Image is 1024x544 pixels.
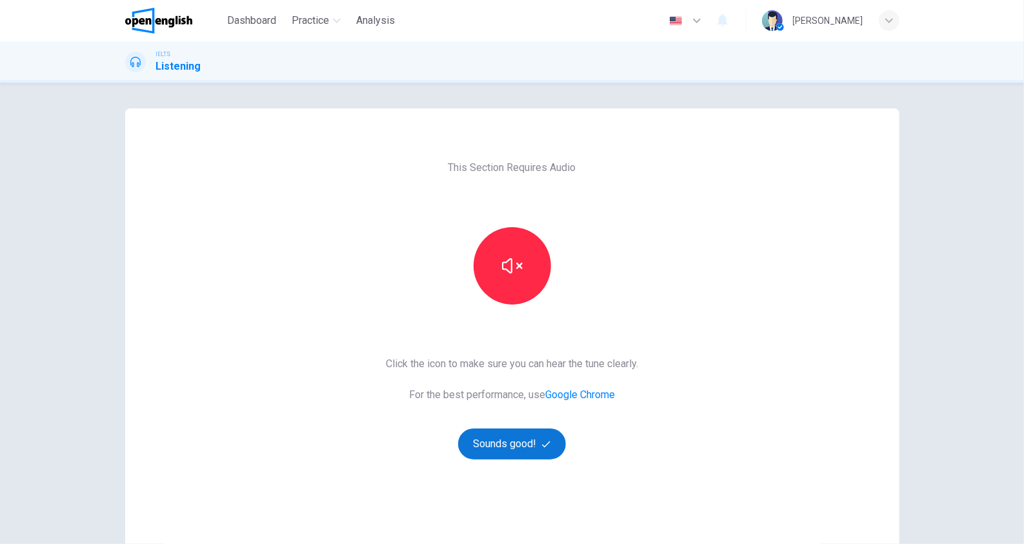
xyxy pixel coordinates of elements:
[125,8,193,34] img: OpenEnglish logo
[351,9,400,32] button: Analysis
[156,59,201,74] h1: Listening
[458,428,567,459] button: Sounds good!
[386,387,638,403] span: For the best performance, use
[448,160,576,176] span: This Section Requires Audio
[227,13,276,28] span: Dashboard
[762,10,783,31] img: Profile picture
[125,8,223,34] a: OpenEnglish logo
[386,356,638,372] span: Click the icon to make sure you can hear the tune clearly.
[793,13,863,28] div: [PERSON_NAME]
[356,13,395,28] span: Analysis
[668,16,684,26] img: en
[545,388,615,401] a: Google Chrome
[286,9,346,32] button: Practice
[222,9,281,32] button: Dashboard
[156,50,171,59] span: IELTS
[292,13,329,28] span: Practice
